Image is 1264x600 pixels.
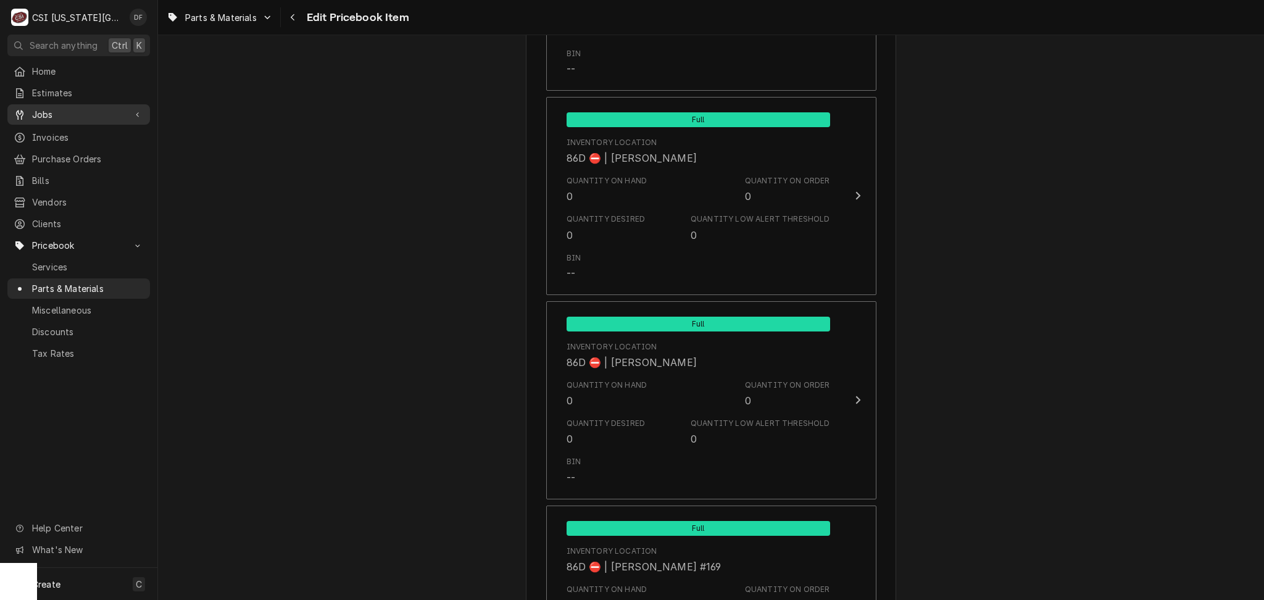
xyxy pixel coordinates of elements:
div: Bin [567,48,581,77]
span: K [136,39,142,52]
span: Full [567,317,830,331]
div: Bin [567,252,581,281]
a: Vendors [7,192,150,212]
span: Edit Pricebook Item [303,9,409,26]
div: Bin [567,48,581,59]
a: Bills [7,170,150,191]
div: 86D ⛔️ | [PERSON_NAME] #169 [567,559,721,574]
span: Purchase Orders [32,152,144,165]
div: Quantity on Order [745,584,830,595]
a: Invoices [7,127,150,148]
div: Quantity on Hand [567,175,647,186]
a: Discounts [7,322,150,342]
div: Location [567,137,697,165]
div: 0 [567,431,573,446]
button: Search anythingCtrlK [7,35,150,56]
span: Discounts [32,325,144,338]
button: Navigate back [283,7,303,27]
div: 0 [745,189,751,204]
div: -- [567,62,575,77]
div: Quantity on Hand [567,380,647,408]
div: 0 [567,228,573,243]
div: Quantity on Order [745,175,830,186]
span: Clients [32,217,144,230]
span: Miscellaneous [32,304,144,317]
span: Home [32,65,144,78]
div: Quantity on Order [745,380,830,408]
div: Location [567,546,721,574]
div: DF [130,9,147,26]
span: Tax Rates [32,347,144,360]
a: Clients [7,214,150,234]
div: -- [567,470,575,485]
div: Quantity on Hand [567,175,647,204]
div: Quantity Low Alert Threshold [691,214,829,242]
div: 0 [567,393,573,408]
div: Quantity Desired [567,418,646,429]
a: Tax Rates [7,343,150,364]
div: Full [567,315,830,331]
div: 0 [691,431,697,446]
div: CSI [US_STATE][GEOGRAPHIC_DATA] [32,11,123,24]
a: Parts & Materials [7,278,150,299]
span: Services [32,260,144,273]
div: C [11,9,28,26]
div: Quantity Low Alert Threshold [691,418,829,429]
div: 0 [691,228,697,243]
span: Jobs [32,108,125,121]
span: Parts & Materials [185,11,257,24]
span: Estimates [32,86,144,99]
div: 86D ⛔️ | [PERSON_NAME] [567,151,697,165]
div: David Fannin's Avatar [130,9,147,26]
div: Quantity Desired [567,214,646,242]
span: Ctrl [112,39,128,52]
a: Miscellaneous [7,300,150,320]
a: Go to Jobs [7,104,150,125]
div: -- [567,266,575,281]
div: Bin [567,252,581,264]
span: Pricebook [32,239,125,252]
span: Bills [32,174,144,187]
div: Inventory Location [567,341,657,352]
a: Go to Help Center [7,518,150,538]
div: CSI Kansas City's Avatar [11,9,28,26]
div: Quantity on Order [745,175,830,204]
div: Quantity Desired [567,418,646,446]
a: Go to What's New [7,540,150,560]
a: Estimates [7,83,150,103]
div: Inventory Location [567,546,657,557]
div: Quantity Low Alert Threshold [691,214,829,225]
span: Full [567,112,830,127]
span: Create [32,579,60,590]
div: Full [567,520,830,536]
div: Quantity on Hand [567,584,647,595]
div: Quantity Desired [567,214,646,225]
div: Quantity on Order [745,380,830,391]
a: Go to Parts & Materials [162,7,278,28]
div: Quantity Low Alert Threshold [691,418,829,446]
div: Quantity on Hand [567,380,647,391]
div: 0 [567,189,573,204]
span: What's New [32,543,143,556]
a: Home [7,61,150,81]
a: Services [7,257,150,277]
div: Bin [567,456,581,485]
div: Location [567,341,697,370]
span: Parts & Materials [32,282,144,295]
a: Go to Pricebook [7,235,150,256]
button: Update Inventory Level [546,301,876,499]
button: Update Inventory Level [546,97,876,295]
div: 0 [745,393,751,408]
div: Inventory Location [567,137,657,148]
a: Purchase Orders [7,149,150,169]
span: C [136,578,142,591]
div: Full [567,111,830,127]
div: Bin [567,456,581,467]
span: Help Center [32,522,143,535]
span: Invoices [32,131,144,144]
div: 86D ⛔️ | [PERSON_NAME] [567,355,697,370]
span: Search anything [30,39,98,52]
span: Full [567,521,830,536]
span: Vendors [32,196,144,209]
